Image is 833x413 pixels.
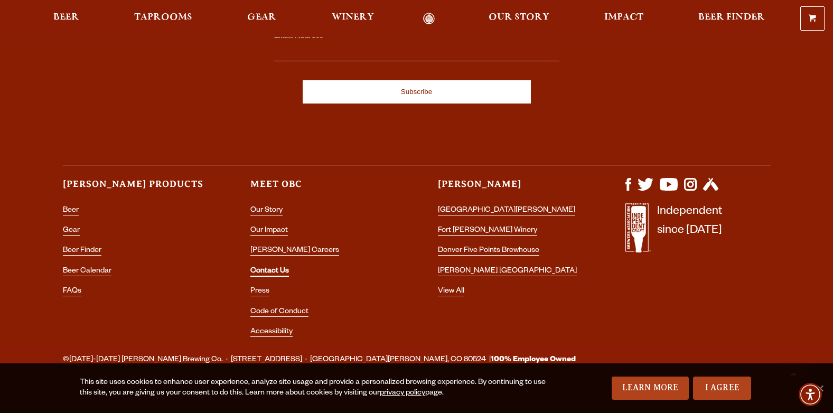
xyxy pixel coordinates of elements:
a: Our Story [482,13,556,25]
a: Learn More [612,377,689,400]
h3: Meet OBC [250,178,396,200]
a: Beer Calendar [63,267,111,276]
strong: 100% Employee Owned [491,356,576,364]
span: Impact [604,13,643,22]
a: FAQs [63,287,81,296]
a: [PERSON_NAME] [GEOGRAPHIC_DATA] [438,267,577,276]
div: Accessibility Menu [799,383,822,406]
a: Visit us on Instagram [684,185,697,194]
span: Our Story [489,13,549,22]
a: Our Story [250,207,283,215]
p: Independent since [DATE] [657,203,722,258]
a: Contact Us [250,267,289,277]
a: Visit us on Facebook [625,185,631,194]
input: Subscribe [303,80,531,104]
a: I Agree [693,377,751,400]
a: Visit us on X (formerly Twitter) [638,185,653,194]
span: Gear [247,13,276,22]
h3: [PERSON_NAME] Products [63,178,208,200]
a: Gear [63,227,80,236]
a: [GEOGRAPHIC_DATA][PERSON_NAME] [438,207,575,215]
a: [PERSON_NAME] Careers [250,247,339,256]
span: Taprooms [134,13,192,22]
a: Beer [46,13,86,25]
a: Press [250,287,269,296]
a: Gear [240,13,283,25]
span: ©[DATE]-[DATE] [PERSON_NAME] Brewing Co. · [STREET_ADDRESS] · [GEOGRAPHIC_DATA][PERSON_NAME], CO ... [63,353,576,367]
a: privacy policy [380,389,425,398]
a: Accessibility [250,328,293,337]
a: Code of Conduct [250,308,308,317]
div: This site uses cookies to enhance user experience, analyze site usage and provide a personalized ... [80,378,548,399]
span: Beer [53,13,79,22]
a: Taprooms [127,13,199,25]
a: Odell Home [409,13,449,25]
a: Denver Five Points Brewhouse [438,247,539,256]
a: Winery [325,13,381,25]
a: Visit us on YouTube [660,185,678,194]
a: Fort [PERSON_NAME] Winery [438,227,537,236]
span: Beer Finder [698,13,765,22]
a: Impact [597,13,650,25]
a: Our Impact [250,227,288,236]
a: Visit us on Untappd [703,185,718,194]
a: Scroll to top [780,360,807,387]
a: Beer [63,207,79,215]
span: Winery [332,13,374,22]
a: Beer Finder [691,13,772,25]
a: View All [438,287,464,296]
h3: [PERSON_NAME] [438,178,583,200]
a: Beer Finder [63,247,101,256]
